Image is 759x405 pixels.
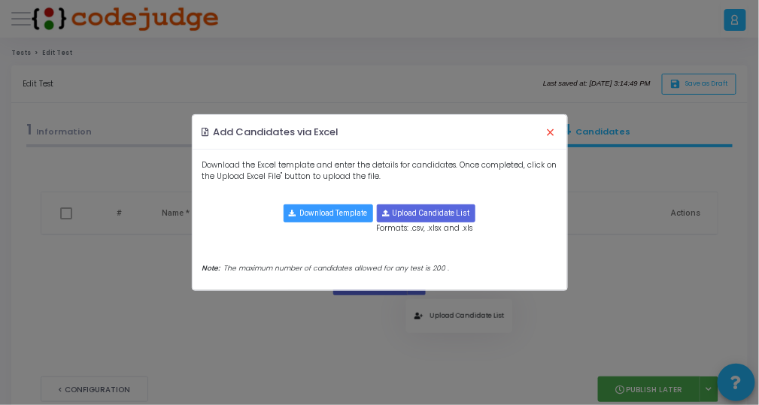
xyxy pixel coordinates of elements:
[202,125,339,140] h4: Add Candidates via Excel
[377,204,476,222] button: Upload Candidate List
[377,204,476,234] div: Formats: .csv, .xlsx and .xls
[202,159,557,182] p: Download the Excel template and enter the details for candidates. Once completed, click on the Up...
[223,263,449,273] span: The maximum number of candidates allowed for any test is 200 .
[202,263,220,273] span: Note:
[536,117,565,147] button: Close
[284,204,373,222] button: Download Template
